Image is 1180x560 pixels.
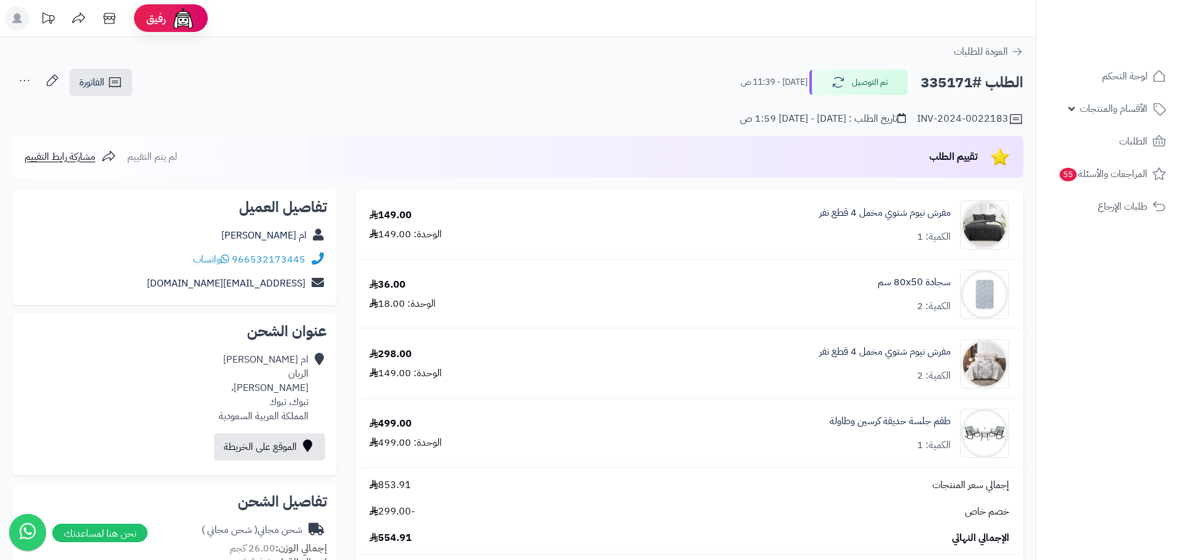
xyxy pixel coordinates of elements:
span: خصم خاص [965,505,1009,519]
div: ام [PERSON_NAME] الريان [PERSON_NAME]، تبوك، تبوك المملكة العربية السعودية [219,353,309,423]
a: العودة للطلبات [954,44,1023,59]
small: 26.00 كجم [230,541,327,556]
span: الفاتورة [79,75,104,90]
div: INV-2024-0022183 [917,112,1023,127]
div: الكمية: 2 [917,369,951,383]
span: 853.91 [369,478,411,492]
span: ( شحن مجاني ) [202,523,258,537]
div: الكمية: 2 [917,299,951,314]
a: تحديثات المنصة [33,6,63,34]
span: لوحة التحكم [1102,68,1147,85]
a: المراجعات والأسئلة55 [1044,159,1173,189]
img: 1734447407-110124010018-90x90.jpg [961,409,1009,458]
div: 499.00 [369,417,412,431]
h2: الطلب #335171 [921,70,1023,95]
h2: عنوان الشحن [22,324,327,339]
img: ai-face.png [171,6,195,31]
div: الوحدة: 18.00 [369,297,436,311]
a: مفرش نيوم شتوي مخمل 4 قطع نفر [819,206,951,220]
a: طقم جلسة حديقة كرسين وطاولة [830,414,951,428]
a: طلبات الإرجاع [1044,192,1173,221]
div: تاريخ الطلب : [DATE] - [DATE] 1:59 ص [740,112,906,126]
div: 298.00 [369,347,412,361]
div: الوحدة: 499.00 [369,436,442,450]
span: 55 [1060,168,1077,181]
a: لوحة التحكم [1044,61,1173,91]
span: المراجعات والأسئلة [1058,165,1147,183]
a: مفرش نيوم شتوي مخمل 4 قطع نفر [819,345,951,359]
span: الطلبات [1119,133,1147,150]
span: لم يتم التقييم [127,149,177,164]
button: تم التوصيل [809,69,908,95]
h2: تفاصيل العميل [22,200,327,215]
div: الوحدة: 149.00 [369,227,442,242]
a: الطلبات [1044,127,1173,156]
div: الكمية: 1 [917,438,951,452]
div: الكمية: 1 [917,230,951,244]
a: ام [PERSON_NAME] [221,228,307,243]
span: رفيق [146,11,166,26]
h2: تفاصيل الشحن [22,494,327,509]
div: 149.00 [369,208,412,223]
div: 36.00 [369,278,406,292]
span: العودة للطلبات [954,44,1008,59]
span: مشاركة رابط التقييم [25,149,95,164]
a: الموقع على الخريطة [214,433,325,460]
img: 1734448695-110201020128-110202020140-90x90.jpg [961,339,1009,388]
a: مشاركة رابط التقييم [25,149,116,164]
span: 554.91 [369,531,412,545]
a: [EMAIL_ADDRESS][DOMAIN_NAME] [147,276,305,291]
span: طلبات الإرجاع [1098,198,1147,215]
img: 1733842972-110209070001-90x90.jpg [961,270,1009,319]
span: -299.00 [369,505,415,519]
img: 1734448631-110201020119-90x90.jpg [961,200,1009,250]
span: تقييم الطلب [929,149,978,164]
span: إجمالي سعر المنتجات [932,478,1009,492]
strong: إجمالي الوزن: [275,541,327,556]
a: واتساب [193,252,229,267]
a: سجادة 80x50 سم [878,275,951,290]
a: 966532173445 [232,252,305,267]
span: الأقسام والمنتجات [1080,100,1147,117]
div: الوحدة: 149.00 [369,366,442,381]
span: الإجمالي النهائي [952,531,1009,545]
div: شحن مجاني [202,523,302,537]
a: الفاتورة [69,69,132,96]
small: [DATE] - 11:39 ص [741,76,808,89]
